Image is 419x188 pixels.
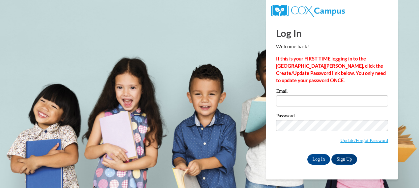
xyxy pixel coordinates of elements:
[276,43,388,50] p: Welcome back!
[271,5,345,17] img: COX Campus
[276,89,388,95] label: Email
[307,154,330,165] input: Log In
[276,113,388,120] label: Password
[276,26,388,40] h1: Log In
[271,8,345,13] a: COX Campus
[276,56,386,83] strong: If this is your FIRST TIME logging in to the [GEOGRAPHIC_DATA][PERSON_NAME], click the Create/Upd...
[340,138,388,143] a: Update/Forgot Password
[331,154,357,165] a: Sign Up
